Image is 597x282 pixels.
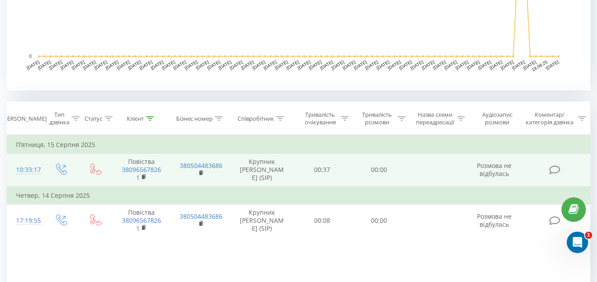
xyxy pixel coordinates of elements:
div: Тривалість розмови [359,111,395,126]
text: [DATE] [545,59,560,70]
text: [DATE] [477,59,492,70]
text: [DATE] [263,59,278,70]
a: 380504483686 [180,161,222,170]
iframe: Intercom live chat [567,232,588,253]
div: Статус [85,115,102,123]
text: [DATE] [195,59,210,70]
text: [DATE] [500,59,515,70]
td: Крупник [PERSON_NAME] (SIP) [230,204,294,237]
text: [DATE] [251,59,266,70]
text: [DATE] [364,59,379,70]
text: [DATE] [161,59,176,70]
span: 1 [585,232,592,239]
text: [DATE] [432,59,447,70]
div: Бізнес номер [176,115,213,123]
a: 380965678261 [122,165,161,182]
text: [DATE] [331,59,345,70]
text: [DATE] [229,59,244,70]
text: [DATE] [421,59,436,70]
text: [DATE] [139,59,153,70]
div: Тривалість очікування [302,111,339,126]
div: Назва схеми переадресації [416,111,455,126]
td: Повіства [112,154,171,187]
text: [DATE] [444,59,458,70]
text: [DATE] [398,59,413,70]
td: П’ятниця, 15 Серпня 2025 [7,136,590,154]
td: 00:00 [351,154,407,187]
text: 19.08.25 [531,59,549,72]
text: 0 [29,54,32,59]
div: 17:19:55 [16,212,34,229]
td: 00:37 [294,154,351,187]
text: [DATE] [173,59,187,70]
text: [DATE] [93,59,108,70]
text: [DATE] [466,59,481,70]
div: [PERSON_NAME] [2,115,47,123]
a: 380965678261 [122,216,161,233]
span: Розмова не відбулась [477,212,512,229]
span: Розмова не відбулась [477,161,512,178]
text: [DATE] [375,59,390,70]
div: Коментар/категорія дзвінка [524,111,576,126]
text: [DATE] [218,59,232,70]
text: [DATE] [71,59,85,70]
text: [DATE] [285,59,300,70]
td: Повіства [112,204,171,237]
div: Співробітник [238,115,274,123]
text: [DATE] [274,59,289,70]
td: Четвер, 14 Серпня 2025 [7,187,590,204]
text: [DATE] [60,59,74,70]
text: [DATE] [308,59,323,70]
text: [DATE] [455,59,469,70]
text: [DATE] [319,59,334,70]
text: [DATE] [297,59,311,70]
div: 10:33:17 [16,161,34,179]
text: [DATE] [48,59,63,70]
text: [DATE] [150,59,165,70]
div: Клієнт [127,115,144,123]
text: [DATE] [342,59,356,70]
text: [DATE] [37,59,52,70]
td: 00:00 [351,204,407,237]
text: [DATE] [206,59,221,70]
td: Крупник [PERSON_NAME] (SIP) [230,154,294,187]
a: 380504483686 [180,212,222,221]
text: [DATE] [127,59,142,70]
div: Аудіозапис розмови [475,111,520,126]
text: [DATE] [82,59,97,70]
text: [DATE] [387,59,402,70]
text: [DATE] [488,59,503,70]
text: [DATE] [184,59,198,70]
text: [DATE] [105,59,119,70]
text: [DATE] [522,59,537,70]
div: Тип дзвінка [49,111,69,126]
text: [DATE] [410,59,424,70]
text: [DATE] [116,59,131,70]
text: [DATE] [353,59,368,70]
text: [DATE] [26,59,40,70]
text: [DATE] [511,59,526,70]
td: 00:08 [294,204,351,237]
text: [DATE] [240,59,255,70]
